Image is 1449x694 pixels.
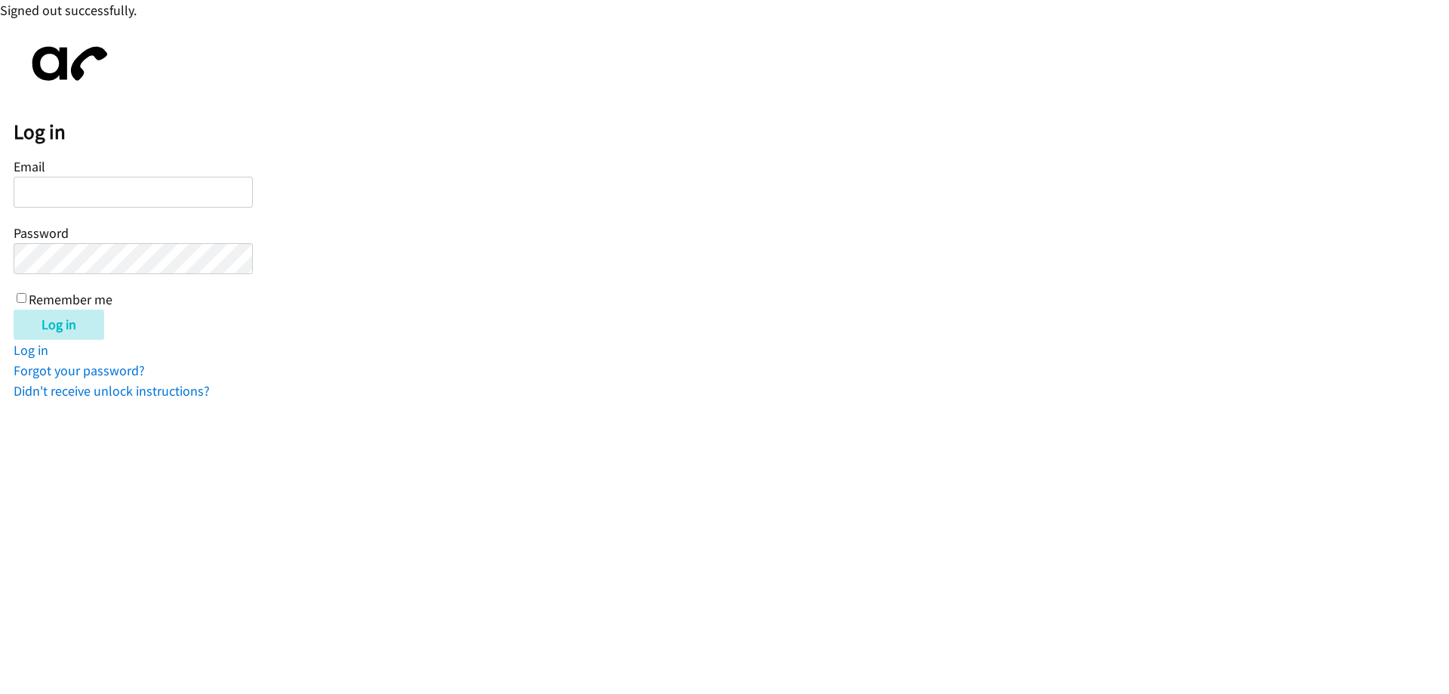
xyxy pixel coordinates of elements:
a: Didn't receive unlock instructions? [14,382,210,399]
input: Log in [14,310,104,340]
a: Log in [14,341,48,359]
label: Email [14,158,45,175]
h2: Log in [14,119,1449,145]
label: Remember me [29,291,112,308]
a: Forgot your password? [14,362,145,379]
label: Password [14,224,69,242]
img: aphone-8a226864a2ddd6a5e75d1ebefc011f4aa8f32683c2d82f3fb0802fe031f96514.svg [14,34,119,94]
